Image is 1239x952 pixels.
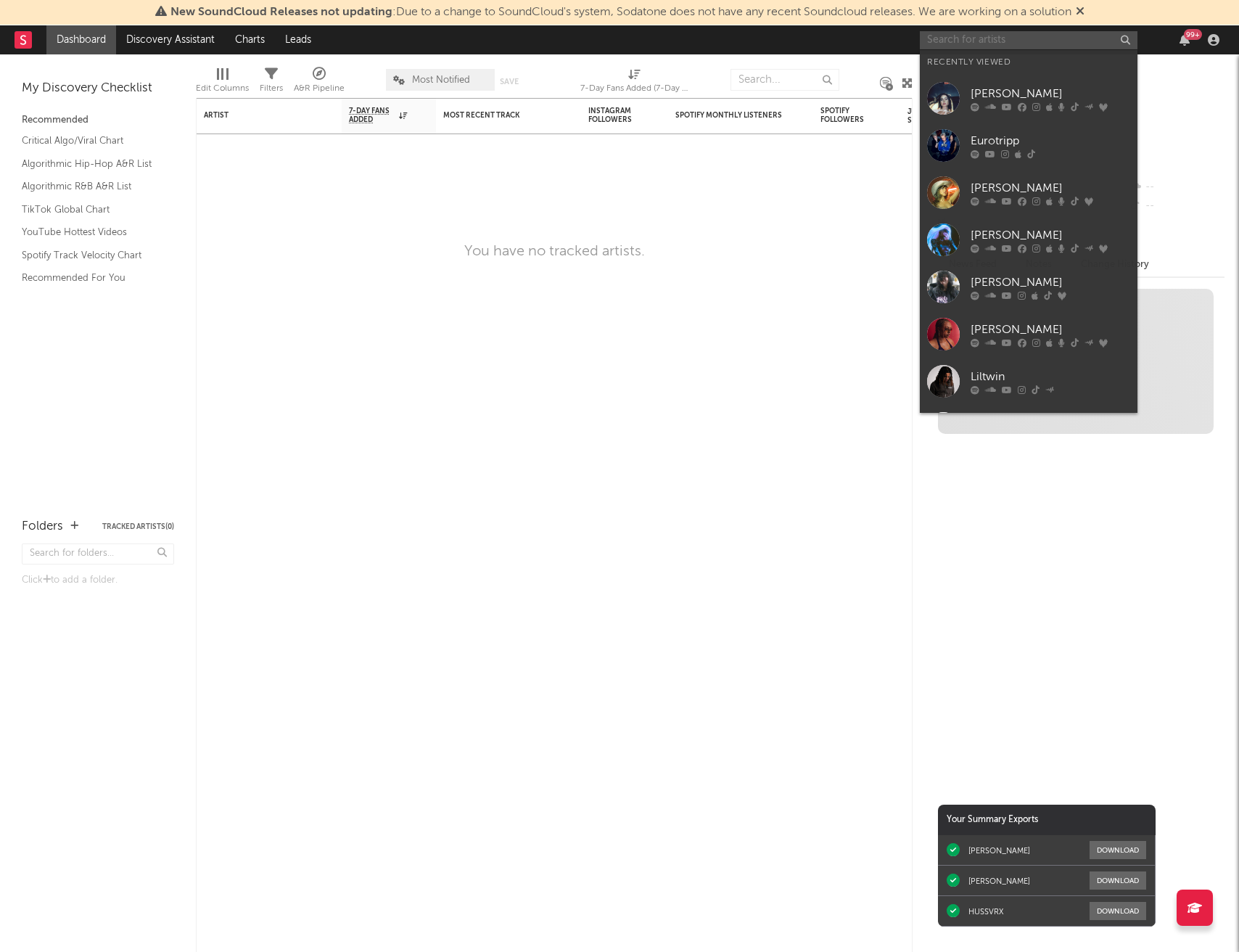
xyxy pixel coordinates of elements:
div: Recommended [22,112,174,129]
div: My Discovery Checklist [22,80,174,97]
div: [PERSON_NAME] [971,274,1130,291]
span: 7-Day Fans Added [349,107,395,124]
a: [PERSON_NAME] [920,75,1137,122]
div: A&R Pipeline [294,62,345,104]
a: Critical Algo/Viral Chart [22,133,160,149]
a: Recommended For You [22,270,160,286]
div: [PERSON_NAME] [971,85,1130,102]
a: Algorithmic Hip-Hop A&R List [22,156,160,172]
div: Recently Viewed [927,54,1130,71]
div: HUSSVRX [968,906,1004,916]
div: A&R Pipeline [294,80,345,97]
a: Eurotripp [920,122,1137,169]
div: Liltwin [971,368,1130,385]
div: [PERSON_NAME] [968,876,1030,886]
button: Download [1090,871,1146,890]
a: Discovery Assistant [116,25,225,54]
div: [PERSON_NAME] [971,321,1130,338]
a: Liltwin [920,358,1137,405]
a: [PERSON_NAME] [920,405,1137,452]
div: You have no tracked artists. [464,243,645,260]
div: [PERSON_NAME] [971,179,1130,197]
span: : Due to a change to SoundCloud's system, Sodatone does not have any recent Soundcloud releases. ... [170,7,1071,18]
a: TikTok Global Chart [22,202,160,218]
input: Search for folders... [22,543,174,565]
a: Algorithmic R&B A&R List [22,178,160,194]
div: Artist [204,111,313,120]
button: 99+ [1180,34,1190,46]
div: Filters [260,80,283,97]
div: Edit Columns [196,62,249,104]
input: Search for artists [920,31,1137,49]
div: [PERSON_NAME] [971,226,1130,244]
button: Save [500,78,519,86]
a: Charts [225,25,275,54]
button: Download [1090,902,1146,920]
a: Dashboard [46,25,116,54]
div: Jump Score [907,107,944,125]
div: Folders [22,518,63,535]
span: Dismiss [1076,7,1084,18]
div: Spotify Monthly Listeners [675,111,784,120]
div: Spotify Followers [820,107,871,124]
button: Download [1090,841,1146,859]
a: YouTube Hottest Videos [22,224,160,240]
div: 7-Day Fans Added (7-Day Fans Added) [580,80,689,97]
div: 7-Day Fans Added (7-Day Fans Added) [580,62,689,104]
span: New SoundCloud Releases not updating [170,7,392,18]
div: 99 + [1184,29,1202,40]
a: Leads [275,25,321,54]
button: Tracked Artists(0) [102,523,174,530]
a: [PERSON_NAME] [920,216,1137,263]
div: Filters [260,62,283,104]
div: Edit Columns [196,80,249,97]
div: -- [1128,197,1224,216]
a: Spotify Track Velocity Chart [22,247,160,263]
div: Most Recent Track [443,111,552,120]
div: -- [1128,178,1224,197]
div: Eurotripp [971,132,1130,149]
div: Your Summary Exports [938,805,1156,835]
input: Search... [730,69,839,91]
a: [PERSON_NAME] [920,311,1137,358]
div: Click to add a folder. [22,572,174,589]
a: [PERSON_NAME] [920,263,1137,311]
a: [PERSON_NAME] [920,169,1137,216]
div: Instagram Followers [588,107,639,124]
span: Most Notified [412,75,470,85]
div: [PERSON_NAME] [968,845,1030,855]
